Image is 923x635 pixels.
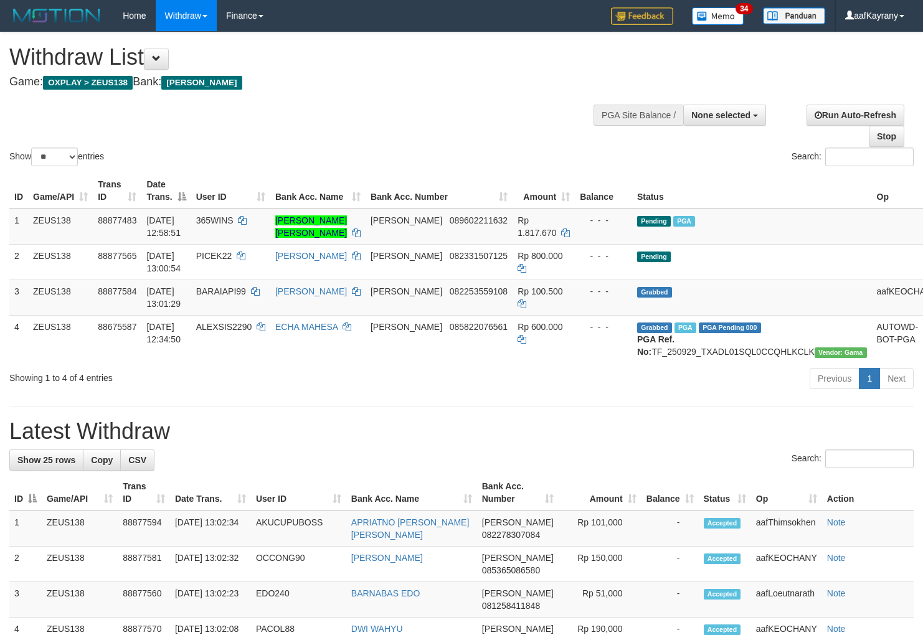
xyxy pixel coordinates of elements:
span: Copy 082253559108 to clipboard [450,286,508,296]
input: Search: [825,449,914,468]
td: aafLoeutnarath [751,582,822,618]
span: 365WINS [196,215,234,225]
span: Rp 800.000 [518,251,562,261]
span: [PERSON_NAME] [371,251,442,261]
td: 88877560 [118,582,170,618]
td: OCCONG90 [251,547,346,582]
span: Accepted [704,518,741,529]
span: [PERSON_NAME] [371,322,442,332]
td: - [641,547,699,582]
a: 1 [859,368,880,389]
span: Rp 100.500 [518,286,562,296]
span: Rp 1.817.670 [518,215,556,238]
td: 1 [9,510,42,547]
img: panduan.png [763,7,825,24]
span: [PERSON_NAME] [371,286,442,296]
span: OXPLAY > ZEUS138 [43,76,133,90]
th: Action [822,475,914,510]
a: Note [827,624,846,634]
span: Copy 082331507125 to clipboard [450,251,508,261]
span: Rp 600.000 [518,322,562,332]
td: ZEUS138 [42,547,118,582]
td: 3 [9,582,42,618]
span: 34 [736,3,752,14]
span: Copy 082278307084 to clipboard [482,530,540,540]
a: Stop [869,126,904,147]
span: Pending [637,252,671,262]
span: PGA Pending [699,322,761,333]
td: 88877581 [118,547,170,582]
span: CSV [128,455,146,465]
a: ECHA MAHESA [275,322,338,332]
td: 3 [9,280,28,315]
td: ZEUS138 [28,280,93,315]
img: Feedback.jpg [611,7,673,25]
th: ID: activate to sort column descending [9,475,42,510]
span: [DATE] 12:58:51 [146,215,181,238]
span: [PERSON_NAME] [161,76,242,90]
th: Date Trans.: activate to sort column descending [141,173,191,209]
a: Next [879,368,914,389]
span: [PERSON_NAME] [371,215,442,225]
span: 88877565 [98,251,136,261]
th: Game/API: activate to sort column ascending [42,475,118,510]
a: Note [827,553,846,563]
span: 88877483 [98,215,136,225]
div: Showing 1 to 4 of 4 entries [9,367,376,384]
span: Vendor URL: https://trx31.1velocity.biz [815,347,867,358]
span: [DATE] 13:00:54 [146,251,181,273]
th: Balance [575,173,632,209]
a: Show 25 rows [9,449,83,471]
h4: Game: Bank: [9,76,603,88]
label: Search: [792,148,914,166]
span: Marked by aafanarl [673,216,695,227]
span: BARAIAPI99 [196,286,246,296]
th: Bank Acc. Name: activate to sort column ascending [346,475,477,510]
th: User ID: activate to sort column ascending [251,475,346,510]
th: User ID: activate to sort column ascending [191,173,270,209]
td: 4 [9,315,28,363]
span: [DATE] 12:34:50 [146,322,181,344]
a: [PERSON_NAME] [351,553,423,563]
th: Status [632,173,872,209]
th: Op: activate to sort column ascending [751,475,822,510]
div: - - - [580,214,627,227]
a: [PERSON_NAME] [275,286,347,296]
span: 88877584 [98,286,136,296]
td: Rp 150,000 [559,547,641,582]
span: 88675587 [98,322,136,332]
b: PGA Ref. No: [637,334,674,357]
span: [DATE] 13:01:29 [146,286,181,309]
span: Marked by aafpengsreynich [674,322,696,333]
input: Search: [825,148,914,166]
th: Bank Acc. Number: activate to sort column ascending [477,475,559,510]
td: 2 [9,547,42,582]
a: Previous [810,368,859,389]
td: ZEUS138 [28,209,93,245]
a: [PERSON_NAME] [PERSON_NAME] [275,215,347,238]
td: AKUCUPUBOSS [251,510,346,547]
td: ZEUS138 [42,582,118,618]
th: Amount: activate to sort column ascending [513,173,575,209]
th: Trans ID: activate to sort column ascending [118,475,170,510]
th: Bank Acc. Number: activate to sort column ascending [366,173,513,209]
a: APRIATNO [PERSON_NAME] [PERSON_NAME] [351,517,470,540]
button: None selected [683,105,766,126]
td: - [641,510,699,547]
span: [PERSON_NAME] [482,553,554,563]
span: Show 25 rows [17,455,75,465]
th: Date Trans.: activate to sort column ascending [170,475,251,510]
th: Status: activate to sort column ascending [699,475,751,510]
span: Accepted [704,553,741,564]
td: Rp 51,000 [559,582,641,618]
td: Rp 101,000 [559,510,641,547]
label: Search: [792,449,914,468]
td: [DATE] 13:02:32 [170,547,251,582]
th: ID [9,173,28,209]
span: Copy 085822076561 to clipboard [450,322,508,332]
td: [DATE] 13:02:23 [170,582,251,618]
td: 2 [9,244,28,280]
a: CSV [120,449,154,471]
span: ALEXSIS2290 [196,322,252,332]
td: EDO240 [251,582,346,618]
